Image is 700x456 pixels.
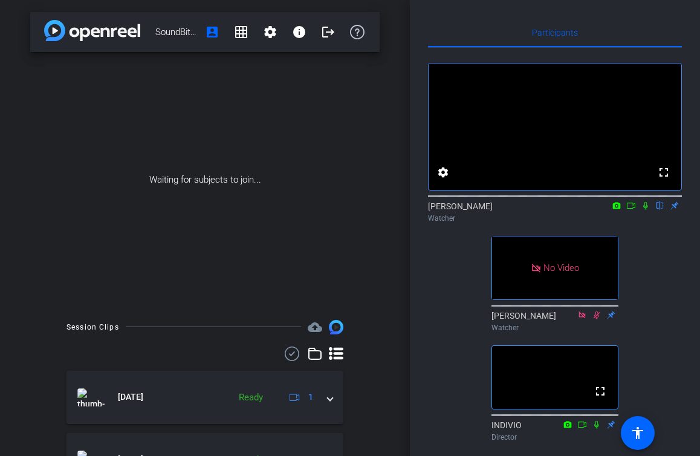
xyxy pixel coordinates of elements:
img: thumb-nail [77,388,105,406]
span: 1 [308,391,313,403]
div: Director [491,432,618,443]
mat-icon: fullscreen [656,165,671,180]
mat-icon: fullscreen [593,384,608,399]
div: Watcher [491,322,618,333]
div: Waiting for subjects to join... [30,52,380,308]
img: Session clips [329,320,343,334]
span: No Video [543,262,579,273]
mat-icon: flip [653,200,667,210]
img: app-logo [44,20,140,41]
mat-icon: accessibility [630,426,645,440]
div: Session Clips [66,321,119,333]
mat-icon: grid_on [234,25,248,39]
div: [PERSON_NAME] [428,200,682,224]
mat-icon: cloud_upload [308,320,322,334]
mat-expansion-panel-header: thumb-nail[DATE]Ready1 [66,371,343,424]
mat-icon: logout [321,25,335,39]
mat-icon: info [292,25,306,39]
span: SoundBites2025_Q1 [155,20,198,44]
div: [PERSON_NAME] [491,310,618,333]
mat-icon: settings [436,165,450,180]
div: Watcher [428,213,682,224]
div: INDIVIO [491,419,618,443]
div: Ready [233,391,269,405]
span: Destinations for your clips [308,320,322,334]
span: [DATE] [118,391,143,403]
span: Participants [532,28,578,37]
mat-icon: account_box [205,25,219,39]
mat-icon: settings [263,25,277,39]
